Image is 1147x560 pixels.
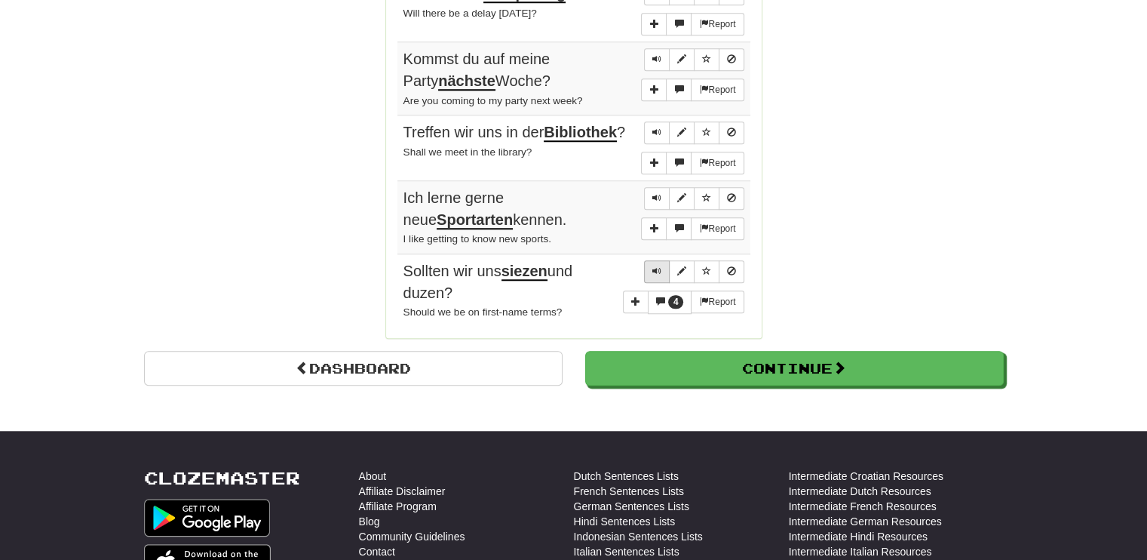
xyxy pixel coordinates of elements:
[789,544,932,559] a: Intermediate Italian Resources
[403,189,567,229] span: Ich lerne gerne neue kennen.
[789,499,937,514] a: Intermediate French Resources
[691,13,744,35] button: Report
[694,122,719,144] button: Toggle favorite
[403,306,563,318] small: Should we be on first-name terms?
[719,187,744,210] button: Toggle ignore
[623,291,649,313] button: Add sentence to collection
[403,95,583,106] small: Are you coming to my party next week?
[644,260,744,283] div: Sentence controls
[438,72,495,91] u: nächste
[789,484,931,499] a: Intermediate Dutch Resources
[719,122,744,144] button: Toggle ignore
[501,263,547,281] u: siezen
[648,291,692,314] button: 4
[669,122,695,144] button: Edit sentence
[359,499,437,514] a: Affiliate Program
[641,13,744,35] div: More sentence controls
[359,484,446,499] a: Affiliate Disclaimer
[574,514,676,529] a: Hindi Sentences Lists
[144,351,563,386] a: Dashboard
[719,48,744,71] button: Toggle ignore
[641,13,667,35] button: Add sentence to collection
[644,187,670,210] button: Play sentence audio
[691,291,744,313] button: Report
[644,48,744,71] div: Sentence controls
[403,263,573,301] span: Sollten wir uns und duzen?
[544,124,617,142] u: Bibliothek
[644,187,744,210] div: Sentence controls
[574,544,679,559] a: Italian Sentences Lists
[789,514,942,529] a: Intermediate German Resources
[669,48,695,71] button: Edit sentence
[641,152,744,174] div: More sentence controls
[694,187,719,210] button: Toggle favorite
[641,217,667,240] button: Add sentence to collection
[691,78,744,101] button: Report
[719,260,744,283] button: Toggle ignore
[574,499,689,514] a: German Sentences Lists
[669,260,695,283] button: Edit sentence
[437,211,513,229] u: Sportarten
[403,124,626,142] span: Treffen wir uns in der ?
[691,152,744,174] button: Report
[403,233,551,245] small: I like getting to know new sports.
[641,152,667,174] button: Add sentence to collection
[403,146,532,158] small: Shall we meet in the library?
[673,297,679,307] span: 4
[669,187,695,210] button: Edit sentence
[403,8,537,19] small: Will there be a delay [DATE]?
[641,217,744,240] div: More sentence controls
[403,51,550,91] span: Kommst du auf meine Party Woche?
[789,529,928,544] a: Intermediate Hindi Resources
[144,499,271,537] img: Get it on Google Play
[694,260,719,283] button: Toggle favorite
[644,122,670,144] button: Play sentence audio
[359,514,380,529] a: Blog
[574,484,684,499] a: French Sentences Lists
[623,291,744,314] div: More sentence controls
[691,217,744,240] button: Report
[144,469,300,488] a: Clozemaster
[694,48,719,71] button: Toggle favorite
[644,122,744,144] div: Sentence controls
[644,260,670,283] button: Play sentence audio
[644,48,670,71] button: Play sentence audio
[641,78,667,101] button: Add sentence to collection
[585,351,1004,386] button: Continue
[359,544,395,559] a: Contact
[641,78,744,101] div: More sentence controls
[574,529,703,544] a: Indonesian Sentences Lists
[359,469,387,484] a: About
[789,469,943,484] a: Intermediate Croatian Resources
[574,469,679,484] a: Dutch Sentences Lists
[359,529,465,544] a: Community Guidelines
